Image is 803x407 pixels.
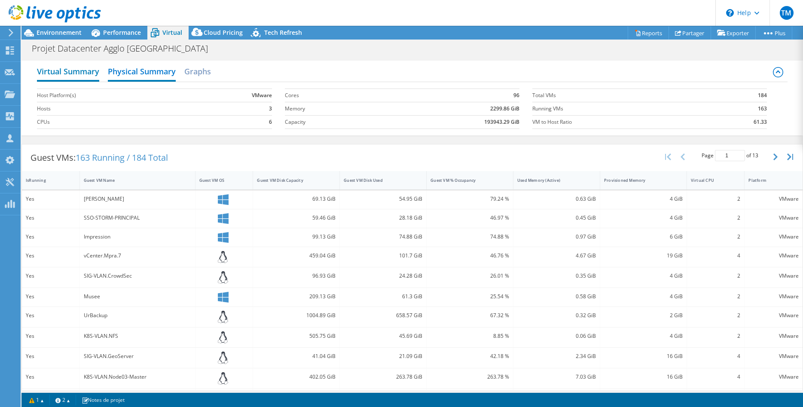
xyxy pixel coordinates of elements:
div: 45.69 GiB [344,331,422,341]
div: Yes [26,372,76,382]
div: Yes [26,232,76,242]
h1: Projet Datacenter Agglo [GEOGRAPHIC_DATA] [28,44,221,53]
div: 28.18 GiB [344,213,422,223]
div: 2 [691,331,741,341]
label: Capacity [285,118,382,126]
div: 21.09 GiB [344,352,422,361]
div: 101.7 GiB [344,251,422,260]
div: 2 [691,213,741,223]
div: 0.97 GiB [517,232,596,242]
div: Provisioned Memory [604,177,672,183]
div: 24.28 GiB [344,271,422,281]
div: Yes [26,213,76,223]
div: 6 GiB [604,232,683,242]
div: 459.04 GiB [257,251,336,260]
div: vCenter.Mpra.7 [84,251,191,260]
div: 209.13 GiB [257,292,336,301]
label: Running VMs [532,104,712,113]
a: 2 [49,395,76,405]
div: SIG-VLAN.CrowdSec [84,271,191,281]
div: K8S-VLAN.NFS [84,331,191,341]
div: 2 [691,232,741,242]
div: 25.54 % [431,292,509,301]
div: VMware [748,352,799,361]
svg: \n [726,9,734,17]
span: Virtual [162,28,182,37]
div: 0.32 GiB [517,311,596,320]
div: 99.13 GiB [257,232,336,242]
div: Yes [26,194,76,204]
div: 7.03 GiB [517,372,596,382]
div: VMware [748,251,799,260]
div: 4 GiB [604,213,683,223]
div: 2 GiB [604,311,683,320]
div: 16 GiB [604,372,683,382]
a: Reports [628,26,669,40]
div: 74.88 GiB [344,232,422,242]
div: 26.01 % [431,271,509,281]
a: Exporter [711,26,756,40]
a: 1 [23,395,50,405]
span: Performance [103,28,141,37]
div: 2 [691,194,741,204]
div: VMware [748,213,799,223]
div: 658.57 GiB [344,311,422,320]
div: 59.46 GiB [257,213,336,223]
div: SIG-VLAN.GeoServer [84,352,191,361]
span: Environnement [37,28,82,37]
b: 3 [269,104,272,113]
div: 263.78 GiB [344,372,422,382]
div: 1004.89 GiB [257,311,336,320]
div: Used Memory (Active) [517,177,586,183]
div: 8.85 % [431,331,509,341]
div: 2 [691,311,741,320]
div: 4.67 GiB [517,251,596,260]
span: TM [780,6,794,20]
h2: Virtual Summary [37,63,99,82]
span: Cloud Pricing [204,28,243,37]
label: Cores [285,91,382,100]
div: 0.06 GiB [517,331,596,341]
div: Impression [84,232,191,242]
div: 19 GiB [604,251,683,260]
div: 79.24 % [431,194,509,204]
div: IsRunning [26,177,65,183]
div: VMware [748,271,799,281]
div: 4 GiB [604,292,683,301]
div: 402.05 GiB [257,372,336,382]
label: Total VMs [532,91,712,100]
div: 0.63 GiB [517,194,596,204]
div: Guest VM Name [84,177,181,183]
div: Musee [84,292,191,301]
div: Guest VM OS [199,177,239,183]
div: 61.3 GiB [344,292,422,301]
label: Host Platform(s) [37,91,197,100]
div: VMware [748,372,799,382]
div: VMware [748,311,799,320]
div: 4 [691,251,741,260]
b: 193943.29 GiB [484,118,519,126]
div: 0.58 GiB [517,292,596,301]
b: 2299.86 GiB [490,104,519,113]
label: Memory [285,104,382,113]
h2: Graphs [184,63,211,80]
div: SSO-STORM-PRINCIPAL [84,213,191,223]
span: Tech Refresh [264,28,302,37]
div: VMware [748,232,799,242]
div: Yes [26,352,76,361]
div: 0.45 GiB [517,213,596,223]
span: Page of [702,150,758,161]
h2: Physical Summary [108,63,176,82]
b: 6 [269,118,272,126]
div: 74.88 % [431,232,509,242]
div: VMware [748,194,799,204]
div: 263.78 % [431,372,509,382]
div: 0.35 GiB [517,271,596,281]
div: 4 GiB [604,271,683,281]
span: 163 Running / 184 Total [76,152,168,163]
div: 4 GiB [604,331,683,341]
div: Guest VM Disk Capacity [257,177,325,183]
label: Hosts [37,104,197,113]
div: [PERSON_NAME] [84,194,191,204]
label: CPUs [37,118,197,126]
